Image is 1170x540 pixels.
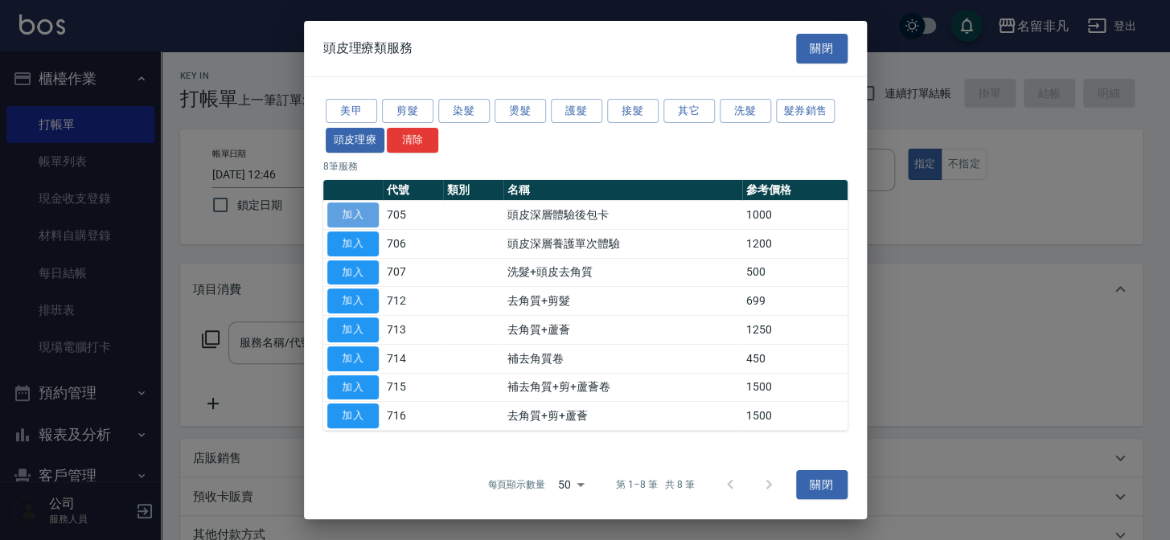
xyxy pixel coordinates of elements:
[383,200,443,229] td: 705
[443,180,503,201] th: 類別
[742,315,848,344] td: 1250
[383,229,443,258] td: 706
[742,287,848,316] td: 699
[327,374,379,399] button: 加入
[607,98,659,123] button: 接髮
[327,202,379,227] button: 加入
[327,317,379,342] button: 加入
[742,200,848,229] td: 1000
[383,315,443,344] td: 713
[383,373,443,402] td: 715
[616,477,694,492] p: 第 1–8 筆 共 8 筆
[326,128,385,153] button: 頭皮理療
[495,98,546,123] button: 燙髮
[776,98,835,123] button: 髮券銷售
[327,260,379,284] button: 加入
[503,344,742,373] td: 補去角質卷
[387,128,438,153] button: 清除
[503,229,742,258] td: 頭皮深層養護單次體驗
[742,402,848,431] td: 1500
[503,373,742,402] td: 補去角質+剪+蘆薈卷
[503,180,742,201] th: 名稱
[551,98,602,123] button: 護髮
[796,470,848,500] button: 關閉
[326,98,377,123] button: 美甲
[323,159,848,174] p: 8 筆服務
[383,287,443,316] td: 712
[487,477,545,492] p: 每頁顯示數量
[327,346,379,371] button: 加入
[742,258,848,287] td: 500
[742,229,848,258] td: 1200
[503,200,742,229] td: 頭皮深層體驗後包卡
[796,34,848,63] button: 關閉
[503,402,742,431] td: 去角質+剪+蘆薈
[323,40,413,56] span: 頭皮理療類服務
[720,98,771,123] button: 洗髮
[327,288,379,313] button: 加入
[503,315,742,344] td: 去角質+蘆薈
[503,287,742,316] td: 去角質+剪髮
[383,180,443,201] th: 代號
[327,403,379,428] button: 加入
[327,231,379,256] button: 加入
[742,373,848,402] td: 1500
[383,344,443,373] td: 714
[742,180,848,201] th: 參考價格
[742,344,848,373] td: 450
[383,258,443,287] td: 707
[382,98,433,123] button: 剪髮
[663,98,715,123] button: 其它
[503,258,742,287] td: 洗髮+頭皮去角質
[383,402,443,431] td: 716
[438,98,490,123] button: 染髮
[552,463,590,506] div: 50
